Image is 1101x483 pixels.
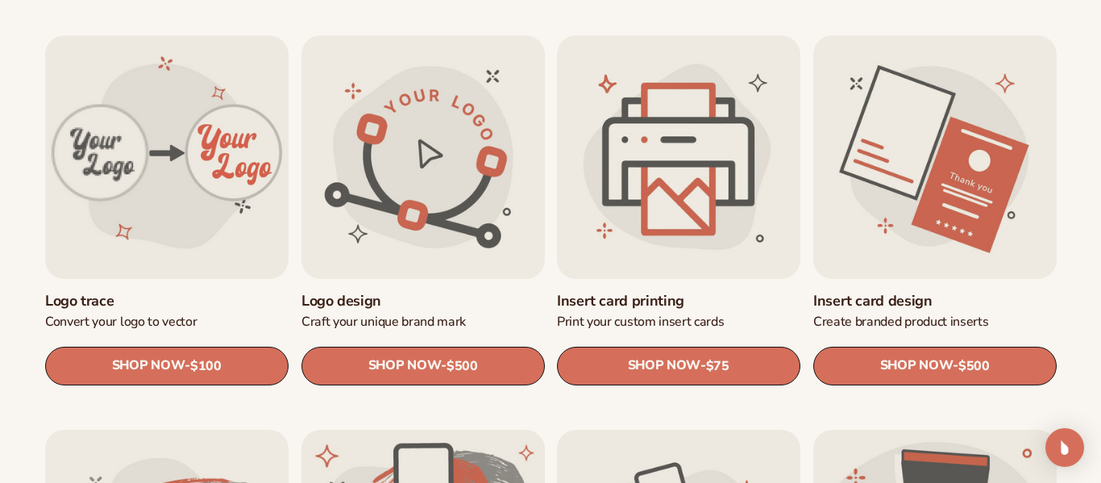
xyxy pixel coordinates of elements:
a: Insert card design [813,291,1057,310]
span: $500 [446,358,477,373]
span: $500 [958,358,989,373]
a: Logo trace [45,291,289,310]
span: SHOP NOW [112,358,185,373]
a: SHOP NOW- $75 [557,346,800,385]
a: Logo design [301,291,545,310]
span: $100 [190,358,222,373]
div: Open Intercom Messenger [1045,428,1084,467]
span: SHOP NOW [879,358,952,373]
span: SHOP NOW [628,358,700,373]
a: Insert card printing [557,291,800,310]
a: SHOP NOW- $500 [301,346,545,385]
a: SHOP NOW- $100 [45,346,289,385]
a: SHOP NOW- $500 [813,346,1057,385]
span: $75 [706,358,729,373]
span: SHOP NOW [368,358,440,373]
